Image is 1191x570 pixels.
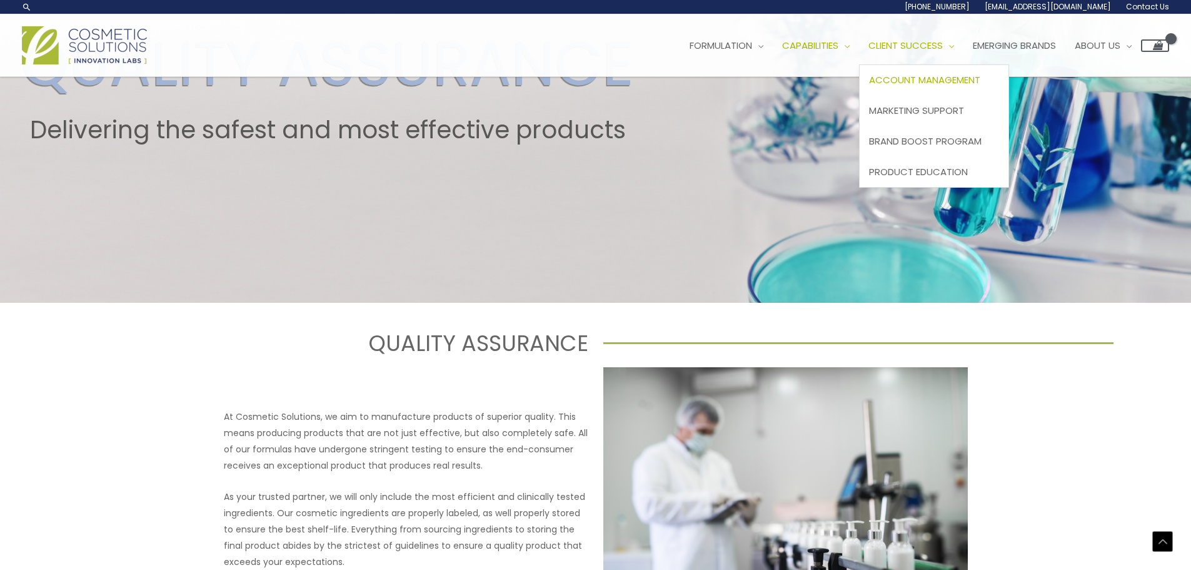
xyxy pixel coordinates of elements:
[1126,1,1169,12] span: Contact Us
[1141,39,1169,52] a: View Shopping Cart, empty
[860,156,1008,187] a: Product Education
[860,96,1008,126] a: Marketing Support
[224,489,588,570] p: As your trusted partner, we will only include the most efficient and clinically tested ingredient...
[869,104,964,117] span: Marketing Support
[690,39,752,52] span: Formulation
[78,328,588,359] h1: QUALITY ASSURANCE
[868,39,943,52] span: Client Success
[21,27,634,101] h2: QUALITY ASSURANCE
[859,27,963,64] a: Client Success
[782,39,838,52] span: Capabilities
[22,2,32,12] a: Search icon link
[671,27,1169,64] nav: Site Navigation
[680,27,773,64] a: Formulation
[860,65,1008,96] a: Account Management
[1075,39,1120,52] span: About Us
[905,1,970,12] span: [PHONE_NUMBER]
[22,26,147,64] img: Cosmetic Solutions Logo
[21,116,634,145] h2: Delivering the safest and most effective products
[869,165,968,178] span: Product Education
[224,409,588,474] p: At Cosmetic Solutions, we aim to manufacture products of superior quality. This means producing p...
[869,73,980,86] span: Account Management
[985,1,1111,12] span: [EMAIL_ADDRESS][DOMAIN_NAME]
[963,27,1065,64] a: Emerging Brands
[860,126,1008,156] a: Brand Boost Program
[869,135,982,148] span: Brand Boost Program
[1065,27,1141,64] a: About Us
[973,39,1056,52] span: Emerging Brands
[773,27,859,64] a: Capabilities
